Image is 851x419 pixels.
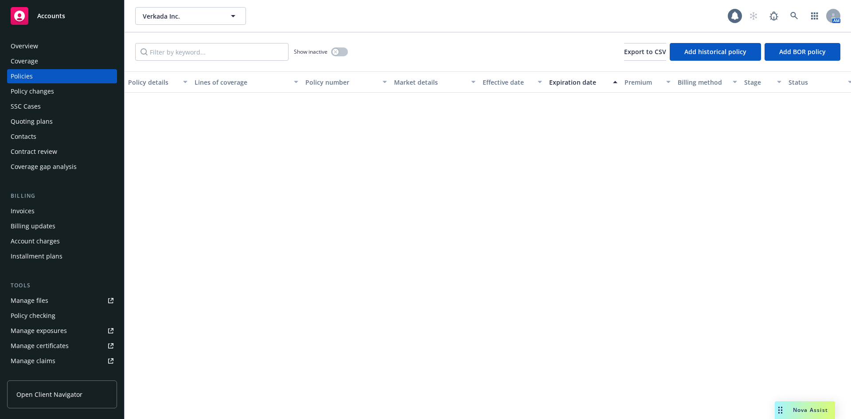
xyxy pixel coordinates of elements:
[11,339,69,353] div: Manage certificates
[670,43,761,61] button: Add historical policy
[793,406,828,414] span: Nova Assist
[16,390,82,399] span: Open Client Navigator
[741,71,785,93] button: Stage
[7,99,117,114] a: SSC Cases
[7,69,117,83] a: Policies
[806,7,824,25] a: Switch app
[135,43,289,61] input: Filter by keyword...
[785,7,803,25] a: Search
[11,204,35,218] div: Invoices
[7,204,117,218] a: Invoices
[7,354,117,368] a: Manage claims
[7,54,117,68] a: Coverage
[7,219,117,233] a: Billing updates
[11,160,77,174] div: Coverage gap analysis
[191,71,302,93] button: Lines of coverage
[765,7,783,25] a: Report a Bug
[674,71,741,93] button: Billing method
[7,294,117,308] a: Manage files
[7,324,117,338] a: Manage exposures
[7,234,117,248] a: Account charges
[11,39,38,53] div: Overview
[11,309,55,323] div: Policy checking
[549,78,608,87] div: Expiration date
[11,145,57,159] div: Contract review
[125,71,191,93] button: Policy details
[11,249,62,263] div: Installment plans
[11,324,67,338] div: Manage exposures
[621,71,674,93] button: Premium
[684,47,746,56] span: Add historical policy
[195,78,289,87] div: Lines of coverage
[302,71,390,93] button: Policy number
[7,114,117,129] a: Quoting plans
[745,7,762,25] a: Start snowing
[7,145,117,159] a: Contract review
[789,78,843,87] div: Status
[775,401,835,419] button: Nova Assist
[624,43,666,61] button: Export to CSV
[7,249,117,263] a: Installment plans
[128,78,178,87] div: Policy details
[7,369,117,383] a: Manage BORs
[7,39,117,53] a: Overview
[11,69,33,83] div: Policies
[11,129,36,144] div: Contacts
[11,294,48,308] div: Manage files
[7,192,117,200] div: Billing
[7,4,117,28] a: Accounts
[390,71,479,93] button: Market details
[546,71,621,93] button: Expiration date
[11,99,41,114] div: SSC Cases
[7,84,117,98] a: Policy changes
[11,84,54,98] div: Policy changes
[744,78,772,87] div: Stage
[779,47,826,56] span: Add BOR policy
[624,47,666,56] span: Export to CSV
[678,78,727,87] div: Billing method
[11,234,60,248] div: Account charges
[483,78,532,87] div: Effective date
[625,78,661,87] div: Premium
[479,71,546,93] button: Effective date
[765,43,840,61] button: Add BOR policy
[135,7,246,25] button: Verkada Inc.
[394,78,466,87] div: Market details
[294,48,328,55] span: Show inactive
[143,12,219,21] span: Verkada Inc.
[7,281,117,290] div: Tools
[7,309,117,323] a: Policy checking
[775,401,786,419] div: Drag to move
[11,219,55,233] div: Billing updates
[305,78,377,87] div: Policy number
[11,114,53,129] div: Quoting plans
[11,354,55,368] div: Manage claims
[11,369,52,383] div: Manage BORs
[7,129,117,144] a: Contacts
[7,160,117,174] a: Coverage gap analysis
[37,12,65,20] span: Accounts
[11,54,38,68] div: Coverage
[7,339,117,353] a: Manage certificates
